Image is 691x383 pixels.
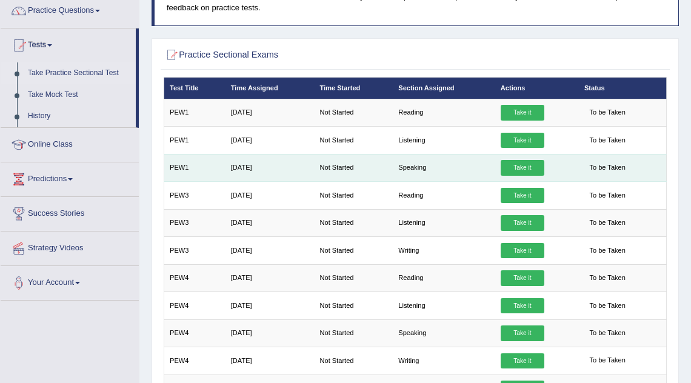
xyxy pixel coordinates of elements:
[314,127,393,154] td: Not Started
[164,264,225,291] td: PEW4
[393,292,495,319] td: Listening
[314,264,393,291] td: Not Started
[393,182,495,209] td: Reading
[164,78,225,99] th: Test Title
[1,266,139,296] a: Your Account
[1,162,139,193] a: Predictions
[1,28,136,59] a: Tests
[584,160,630,176] span: To be Taken
[584,188,630,204] span: To be Taken
[164,47,476,63] h2: Practice Sectional Exams
[584,298,630,314] span: To be Taken
[393,209,495,236] td: Listening
[225,319,314,347] td: [DATE]
[225,154,314,181] td: [DATE]
[314,209,393,236] td: Not Started
[314,154,393,181] td: Not Started
[314,319,393,347] td: Not Started
[1,128,139,158] a: Online Class
[164,127,225,154] td: PEW1
[501,325,544,341] a: Take it
[314,237,393,264] td: Not Started
[1,197,139,227] a: Success Stories
[164,209,225,236] td: PEW3
[164,292,225,319] td: PEW4
[393,99,495,126] td: Reading
[393,347,495,375] td: Writing
[501,353,544,369] a: Take it
[314,182,393,209] td: Not Started
[393,319,495,347] td: Speaking
[584,133,630,148] span: To be Taken
[501,215,544,231] a: Take it
[314,292,393,319] td: Not Started
[225,237,314,264] td: [DATE]
[225,182,314,209] td: [DATE]
[501,105,544,121] a: Take it
[225,209,314,236] td: [DATE]
[225,78,314,99] th: Time Assigned
[579,78,667,99] th: Status
[495,78,579,99] th: Actions
[584,325,630,341] span: To be Taken
[22,84,136,106] a: Take Mock Test
[501,133,544,148] a: Take it
[164,319,225,347] td: PEW4
[393,154,495,181] td: Speaking
[22,105,136,127] a: History
[314,78,393,99] th: Time Started
[393,78,495,99] th: Section Assigned
[584,105,630,121] span: To be Taken
[393,237,495,264] td: Writing
[164,237,225,264] td: PEW3
[225,99,314,126] td: [DATE]
[22,62,136,84] a: Take Practice Sectional Test
[584,243,630,259] span: To be Taken
[164,347,225,375] td: PEW4
[314,347,393,375] td: Not Started
[225,347,314,375] td: [DATE]
[225,127,314,154] td: [DATE]
[225,292,314,319] td: [DATE]
[501,188,544,204] a: Take it
[164,99,225,126] td: PEW1
[393,264,495,291] td: Reading
[164,154,225,181] td: PEW1
[1,231,139,262] a: Strategy Videos
[501,160,544,176] a: Take it
[501,298,544,314] a: Take it
[393,127,495,154] td: Listening
[501,243,544,259] a: Take it
[584,215,630,231] span: To be Taken
[225,264,314,291] td: [DATE]
[584,353,630,369] span: To be Taken
[501,270,544,286] a: Take it
[314,99,393,126] td: Not Started
[164,182,225,209] td: PEW3
[584,270,630,286] span: To be Taken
